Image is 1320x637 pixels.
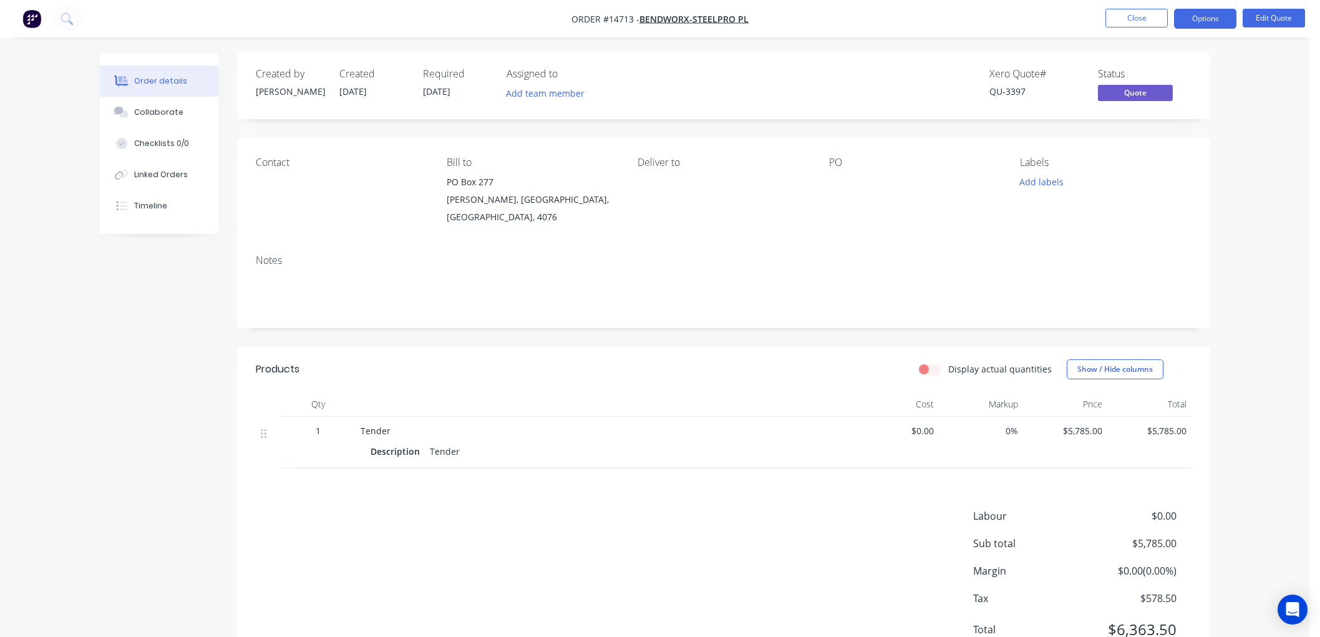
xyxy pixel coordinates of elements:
[639,13,749,25] a: Bendworx-Steelpro PL
[339,68,408,80] div: Created
[1174,9,1236,29] button: Options
[1013,173,1070,190] button: Add labels
[134,75,187,87] div: Order details
[939,392,1023,417] div: Markup
[134,200,167,212] div: Timeline
[1023,392,1107,417] div: Price
[973,508,1084,523] span: Labour
[134,138,189,149] div: Checklists 0/0
[1278,595,1308,625] div: Open Intercom Messenger
[100,97,218,128] button: Collaborate
[100,66,218,97] button: Order details
[973,622,1084,637] span: Total
[1028,424,1102,437] span: $5,785.00
[423,85,450,97] span: [DATE]
[948,362,1052,376] label: Display actual quantities
[1084,563,1176,578] span: $0.00 ( 0.00 %)
[989,68,1083,80] div: Xero Quote #
[371,442,425,460] div: Description
[1105,9,1168,27] button: Close
[134,107,183,118] div: Collaborate
[860,424,934,437] span: $0.00
[973,536,1084,551] span: Sub total
[989,85,1083,98] div: QU-3397
[973,591,1084,606] span: Tax
[829,157,1000,168] div: PO
[855,392,939,417] div: Cost
[1107,392,1191,417] div: Total
[447,191,618,226] div: [PERSON_NAME], [GEOGRAPHIC_DATA], [GEOGRAPHIC_DATA], 4076
[1098,85,1173,104] button: Quote
[1084,508,1176,523] span: $0.00
[1112,424,1187,437] span: $5,785.00
[447,157,618,168] div: Bill to
[1243,9,1305,27] button: Edit Quote
[100,190,218,221] button: Timeline
[1098,68,1191,80] div: Status
[134,169,188,180] div: Linked Orders
[447,173,618,226] div: PO Box 277[PERSON_NAME], [GEOGRAPHIC_DATA], [GEOGRAPHIC_DATA], 4076
[100,128,218,159] button: Checklists 0/0
[1084,591,1176,606] span: $578.50
[973,563,1084,578] span: Margin
[1020,157,1191,168] div: Labels
[281,392,356,417] div: Qty
[22,9,41,28] img: Factory
[1067,359,1163,379] button: Show / Hide columns
[316,424,321,437] span: 1
[447,173,618,191] div: PO Box 277
[256,255,1191,266] div: Notes
[1084,536,1176,551] span: $5,785.00
[256,68,324,80] div: Created by
[425,442,465,460] div: Tender
[499,85,591,102] button: Add team member
[361,425,391,437] span: Tender
[423,68,492,80] div: Required
[944,424,1018,437] span: 0%
[571,13,639,25] span: Order #14713 -
[1098,85,1173,100] span: Quote
[339,85,367,97] span: [DATE]
[256,85,324,98] div: [PERSON_NAME]
[507,68,631,80] div: Assigned to
[100,159,218,190] button: Linked Orders
[256,157,427,168] div: Contact
[638,157,808,168] div: Deliver to
[256,362,299,377] div: Products
[507,85,591,102] button: Add team member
